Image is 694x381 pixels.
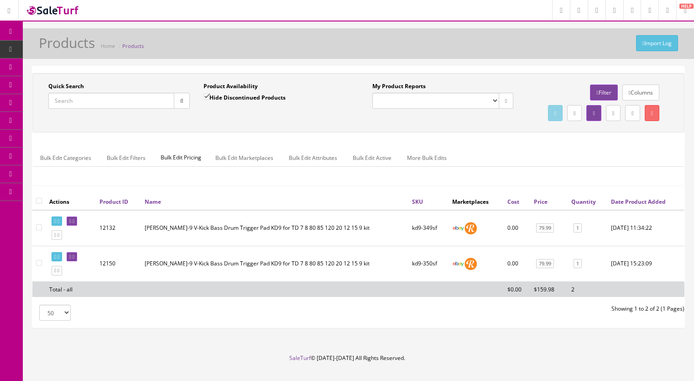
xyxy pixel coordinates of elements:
a: Import Log [636,35,678,51]
a: 79.99 [536,223,554,233]
img: ebay [452,258,464,270]
a: Price [534,198,548,206]
input: Search [48,93,174,109]
td: Total - all [46,281,96,297]
a: 1 [574,223,582,233]
a: More Bulk Edits [400,149,454,167]
td: kd9-350sf [408,246,449,281]
th: Actions [46,193,96,210]
td: 12150 [96,246,141,281]
td: 12132 [96,210,141,246]
a: 1 [574,259,582,269]
a: Home [101,42,115,49]
td: 0.00 [504,210,530,246]
td: kd9-349sf [408,210,449,246]
a: SaleTurf [289,354,311,362]
a: Bulk Edit Categories [33,149,99,167]
span: Bulk Edit Pricing [154,149,208,166]
a: Columns [622,85,659,101]
td: Roland KD-9 V-Kick Bass Drum Trigger Pad KD9 for TD 7 8 80 85 120 20 12 15 9 kit [141,210,408,246]
img: ebay [452,222,464,234]
label: My Product Reports [372,82,426,90]
img: SaleTurf [26,4,80,16]
a: SKU [412,198,423,206]
a: 79.99 [536,259,554,269]
label: Hide Discontinued Products [204,93,286,102]
a: Bulk Edit Marketplaces [208,149,281,167]
input: Hide Discontinued Products [204,94,209,100]
a: Filter [590,85,617,101]
img: reverb [464,222,477,234]
th: Marketplaces [449,193,504,210]
td: $159.98 [530,281,568,297]
td: 2025-09-15 11:34:22 [607,210,684,246]
a: Quantity [571,198,596,206]
a: Bulk Edit Attributes [282,149,344,167]
td: 2025-09-16 15:23:09 [607,246,684,281]
a: Bulk Edit Filters [99,149,153,167]
label: Product Availability [204,82,258,90]
label: Quick Search [48,82,84,90]
td: Roland KD-9 V-Kick Bass Drum Trigger Pad KD9 for TD 7 8 80 85 120 20 12 15 9 kit [141,246,408,281]
td: 0.00 [504,246,530,281]
td: 2 [568,281,607,297]
img: reverb [464,258,477,270]
div: Showing 1 to 2 of 2 (1 Pages) [359,305,692,313]
a: Product ID [99,198,128,206]
td: $0.00 [504,281,530,297]
a: Bulk Edit Active [345,149,399,167]
a: Date Product Added [611,198,666,206]
a: Cost [507,198,519,206]
h1: Products [39,35,95,50]
a: Name [145,198,161,206]
span: HELP [679,4,694,9]
a: Products [122,42,144,49]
